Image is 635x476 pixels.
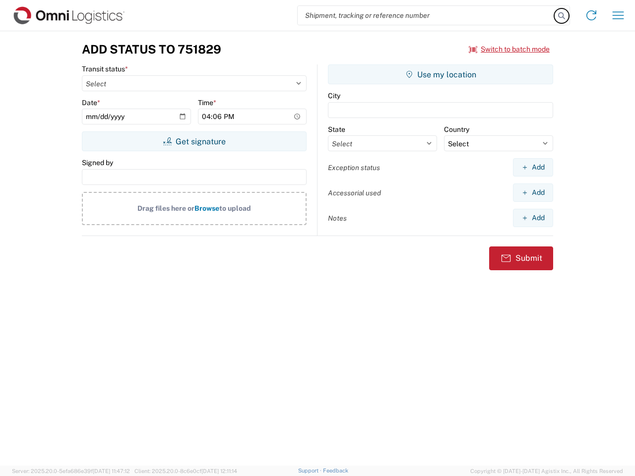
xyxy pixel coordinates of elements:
[82,98,100,107] label: Date
[134,468,237,474] span: Client: 2025.20.0-8c6e0cf
[82,64,128,73] label: Transit status
[444,125,469,134] label: Country
[201,468,237,474] span: [DATE] 12:11:14
[12,468,130,474] span: Server: 2025.20.0-5efa686e39f
[328,163,380,172] label: Exception status
[298,468,323,474] a: Support
[298,6,555,25] input: Shipment, tracking or reference number
[513,183,553,202] button: Add
[219,204,251,212] span: to upload
[328,64,553,84] button: Use my location
[137,204,194,212] span: Drag files here or
[328,214,347,223] label: Notes
[82,42,221,57] h3: Add Status to 751829
[323,468,348,474] a: Feedback
[469,41,550,58] button: Switch to batch mode
[93,468,130,474] span: [DATE] 11:47:12
[194,204,219,212] span: Browse
[470,467,623,476] span: Copyright © [DATE]-[DATE] Agistix Inc., All Rights Reserved
[489,246,553,270] button: Submit
[513,158,553,177] button: Add
[82,131,307,151] button: Get signature
[513,209,553,227] button: Add
[328,91,340,100] label: City
[82,158,113,167] label: Signed by
[328,188,381,197] label: Accessorial used
[198,98,216,107] label: Time
[328,125,345,134] label: State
